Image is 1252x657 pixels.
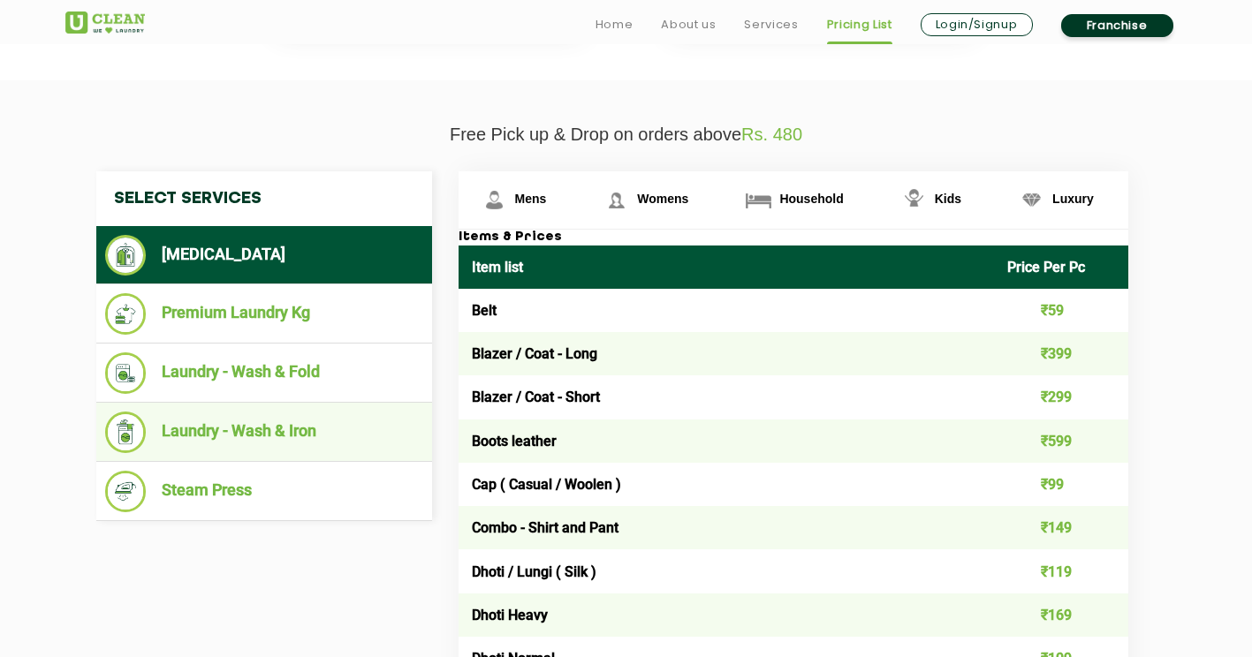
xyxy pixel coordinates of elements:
span: Mens [515,192,547,206]
img: Premium Laundry Kg [105,293,147,335]
img: Laundry - Wash & Fold [105,352,147,394]
li: [MEDICAL_DATA] [105,235,423,276]
h4: Select Services [96,171,432,226]
td: ₹59 [994,289,1128,332]
td: Dhoti / Lungi ( Silk ) [459,549,995,593]
td: Blazer / Coat - Short [459,375,995,419]
img: Dry Cleaning [105,235,147,276]
img: Luxury [1016,185,1047,215]
td: ₹149 [994,506,1128,549]
img: Laundry - Wash & Iron [105,412,147,453]
p: Free Pick up & Drop on orders above [65,125,1188,145]
li: Steam Press [105,471,423,512]
span: Womens [637,192,688,206]
td: ₹99 [994,463,1128,506]
span: Rs. 480 [741,125,802,144]
td: Belt [459,289,995,332]
li: Laundry - Wash & Iron [105,412,423,453]
td: Dhoti Heavy [459,593,995,637]
td: Blazer / Coat - Long [459,332,995,375]
li: Premium Laundry Kg [105,293,423,335]
a: Pricing List [827,14,892,35]
a: Services [744,14,798,35]
span: Luxury [1052,192,1094,206]
a: About us [661,14,716,35]
img: Womens [601,185,632,215]
td: ₹399 [994,332,1128,375]
img: Mens [479,185,510,215]
td: ₹599 [994,419,1128,463]
td: ₹119 [994,549,1128,593]
a: Home [596,14,634,35]
th: Price Per Pc [994,245,1128,289]
td: Boots leather [459,419,995,463]
a: Franchise [1061,14,1173,37]
li: Laundry - Wash & Fold [105,352,423,394]
th: Item list [459,245,995,289]
span: Kids [935,192,961,206]
td: ₹299 [994,375,1128,419]
td: ₹169 [994,593,1128,637]
img: Steam Press [105,471,147,512]
img: Household [743,185,774,215]
h3: Items & Prices [459,230,1128,245]
a: Login/Signup [921,13,1033,36]
td: Cap ( Casual / Woolen ) [459,463,995,506]
img: UClean Laundry and Dry Cleaning [65,11,145,34]
td: Combo - Shirt and Pant [459,506,995,549]
img: Kids [899,185,930,215]
span: Household [779,192,843,206]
